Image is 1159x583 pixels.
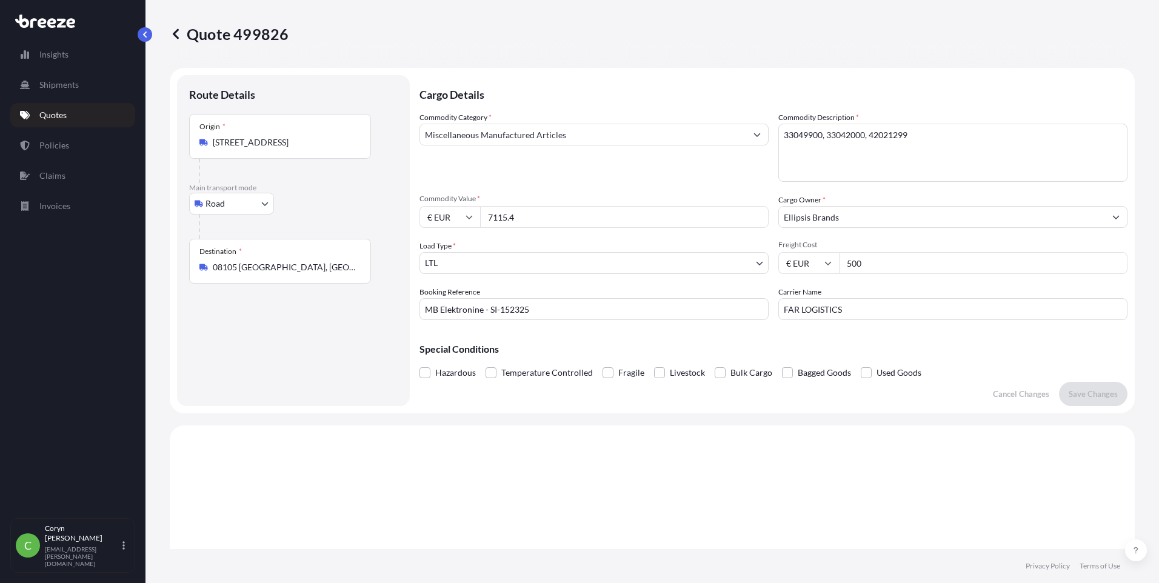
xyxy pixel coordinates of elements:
label: Cargo Owner [778,194,826,206]
a: Shipments [10,73,135,97]
label: Booking Reference [419,286,480,298]
p: Invoices [39,200,70,212]
div: Destination [199,247,242,256]
span: Road [205,198,225,210]
p: Save Changes [1069,388,1118,400]
input: Enter amount [839,252,1127,274]
p: Insights [39,48,68,61]
input: Destination [213,261,356,273]
a: Invoices [10,194,135,218]
button: Cancel Changes [983,382,1059,406]
p: Special Conditions [419,344,1127,354]
input: Your internal reference [419,298,769,320]
p: Cargo Details [419,75,1127,112]
div: Origin [199,122,225,132]
span: Bagged Goods [798,364,851,382]
a: Quotes [10,103,135,127]
textarea: 33049900, 33042000, 42021299 [778,124,1127,182]
button: Show suggestions [746,124,768,145]
p: Claims [39,170,65,182]
input: Type amount [480,206,769,228]
button: Save Changes [1059,382,1127,406]
span: Used Goods [877,364,921,382]
a: Privacy Policy [1026,561,1070,571]
label: Commodity Category [419,112,492,124]
p: [EMAIL_ADDRESS][PERSON_NAME][DOMAIN_NAME] [45,545,120,567]
p: Quote 499826 [170,24,289,44]
span: Freight Cost [778,240,1127,250]
button: LTL [419,252,769,274]
span: Hazardous [435,364,476,382]
a: Policies [10,133,135,158]
input: Full name [779,206,1105,228]
a: Terms of Use [1080,561,1120,571]
span: Bulk Cargo [730,364,772,382]
label: Carrier Name [778,286,821,298]
span: Commodity Value [419,194,769,204]
p: Route Details [189,87,255,102]
button: Show suggestions [1105,206,1127,228]
input: Origin [213,136,356,148]
span: Livestock [670,364,705,382]
p: Shipments [39,79,79,91]
span: Temperature Controlled [501,364,593,382]
button: Select transport [189,193,274,215]
span: C [24,539,32,551]
span: LTL [425,257,438,269]
p: Cancel Changes [993,388,1049,400]
label: Commodity Description [778,112,859,124]
p: Main transport mode [189,183,398,193]
p: Quotes [39,109,67,121]
input: Select a commodity type [420,124,746,145]
p: Policies [39,139,69,152]
input: Enter name [778,298,1127,320]
a: Insights [10,42,135,67]
p: Coryn [PERSON_NAME] [45,524,120,543]
span: Fragile [618,364,644,382]
a: Claims [10,164,135,188]
span: Load Type [419,240,456,252]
